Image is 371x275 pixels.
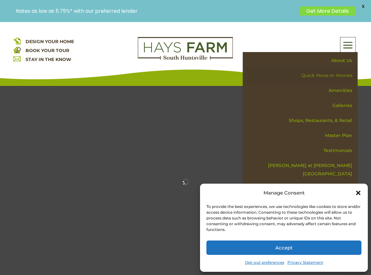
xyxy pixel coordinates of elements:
[247,158,358,181] a: [PERSON_NAME] at [PERSON_NAME][GEOGRAPHIC_DATA]
[247,98,358,113] a: Galleries
[138,37,233,60] img: Logo
[247,113,358,128] a: Shops, Restaurants, & Retail
[300,6,355,16] a: Get More Details
[263,188,305,197] div: Manage Consent
[247,181,358,205] a: The Jessam at [PERSON_NAME][GEOGRAPHIC_DATA]
[287,258,323,267] a: Privacy Statement
[247,68,358,83] a: Quick Move-in Homes
[26,57,71,62] a: STAY IN THE KNOW
[16,8,297,14] p: Rates as low as 5.75%* with our preferred lender
[26,39,74,44] a: DESIGN YOUR HOME
[206,204,361,233] div: To provide the best experiences, we use technologies like cookies to store and/or access device i...
[355,190,361,196] div: Close dialog
[247,143,358,158] a: Testimonials
[26,48,69,53] a: BOOK YOUR TOUR
[358,2,368,11] span: X
[206,241,361,255] button: Accept
[13,37,21,44] img: design your home
[247,53,358,68] a: About Us
[245,258,284,267] a: Opt-out preferences
[247,128,358,143] a: Master Plan
[13,46,21,53] img: book your home tour
[138,56,233,61] a: hays farm homes huntsville development
[247,83,358,98] a: Amenities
